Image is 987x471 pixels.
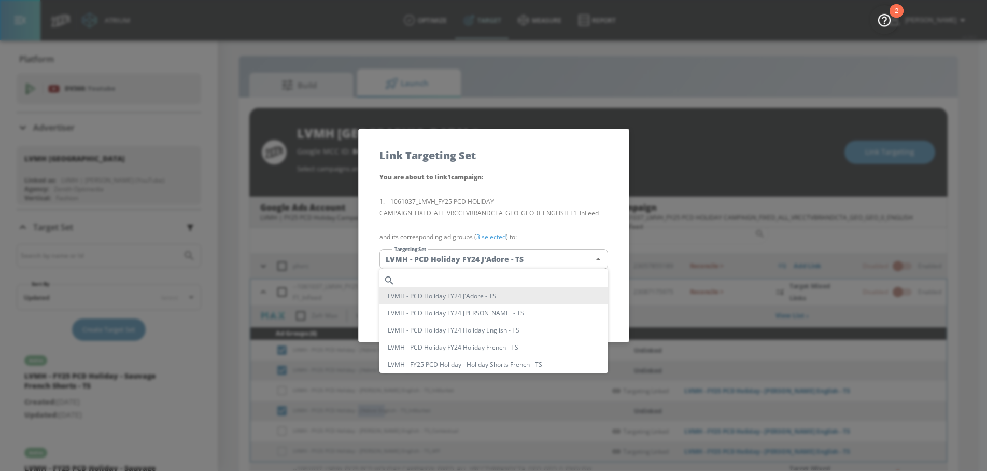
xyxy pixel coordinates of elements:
li: LVMH - PCD Holiday FY24 Holiday English - TS [379,322,608,339]
button: Open Resource Center, 2 new notifications [870,5,899,34]
li: LVMH - PCD Holiday FY24 [PERSON_NAME] - TS [379,304,608,322]
li: LVMH - FY25 PCD Holiday - Holiday Shorts French - TS [379,356,608,373]
li: LVMH - PCD Holiday FY24 J'Adore - TS [379,287,608,304]
li: LVMH - PCD Holiday FY24 Holiday French - TS [379,339,608,356]
div: 2 [895,11,898,24]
